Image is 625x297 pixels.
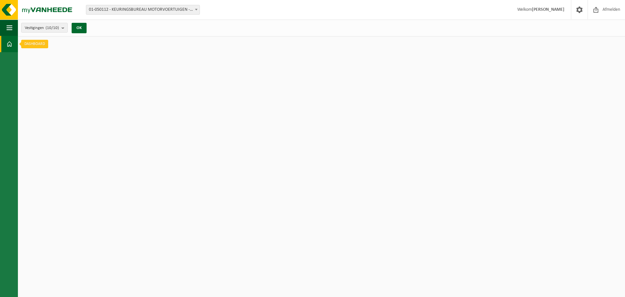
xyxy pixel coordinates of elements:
span: 01-050112 - KEURINGSBUREAU MOTORVOERTUIGEN - OOSTENDE [86,5,200,14]
span: Vestigingen [25,23,59,33]
button: OK [72,23,87,33]
span: 01-050112 - KEURINGSBUREAU MOTORVOERTUIGEN - OOSTENDE [86,5,200,15]
count: (10/10) [46,26,59,30]
strong: [PERSON_NAME] [532,7,564,12]
button: Vestigingen(10/10) [21,23,68,33]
